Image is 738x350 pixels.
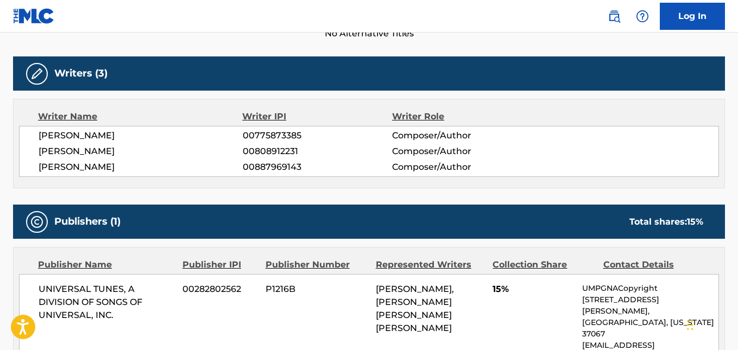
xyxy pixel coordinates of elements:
[243,129,392,142] span: 00775873385
[684,298,738,350] iframe: Chat Widget
[39,145,243,158] span: [PERSON_NAME]
[54,67,108,80] h5: Writers (3)
[38,110,242,123] div: Writer Name
[582,317,718,340] p: [GEOGRAPHIC_DATA], [US_STATE] 37067
[30,67,43,80] img: Writers
[243,161,392,174] span: 00887969143
[582,283,718,294] p: UMPGNACopyright
[39,129,243,142] span: [PERSON_NAME]
[392,110,528,123] div: Writer Role
[660,3,725,30] a: Log In
[54,215,121,228] h5: Publishers (1)
[182,283,257,296] span: 00282802562
[30,215,43,228] img: Publishers
[13,27,725,40] span: No Alternative Titles
[38,258,174,271] div: Publisher Name
[266,283,368,296] span: P1216B
[687,309,693,341] div: Arrastrar
[636,10,649,23] img: help
[13,8,55,24] img: MLC Logo
[39,161,243,174] span: [PERSON_NAME]
[608,10,621,23] img: search
[687,217,703,227] span: 15 %
[243,145,392,158] span: 00808912231
[392,161,528,174] span: Composer/Author
[629,215,703,228] div: Total shares:
[392,129,528,142] span: Composer/Author
[684,298,738,350] div: Widget de chat
[493,283,574,296] span: 15%
[632,5,653,27] div: Help
[392,145,528,158] span: Composer/Author
[242,110,392,123] div: Writer IPI
[603,5,625,27] a: Public Search
[266,258,368,271] div: Publisher Number
[582,294,718,317] p: [STREET_ADDRESS][PERSON_NAME],
[182,258,257,271] div: Publisher IPI
[376,258,485,271] div: Represented Writers
[376,284,454,333] span: [PERSON_NAME], [PERSON_NAME] [PERSON_NAME] [PERSON_NAME]
[603,258,705,271] div: Contact Details
[39,283,174,322] span: UNIVERSAL TUNES, A DIVISION OF SONGS OF UNIVERSAL, INC.
[493,258,595,271] div: Collection Share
